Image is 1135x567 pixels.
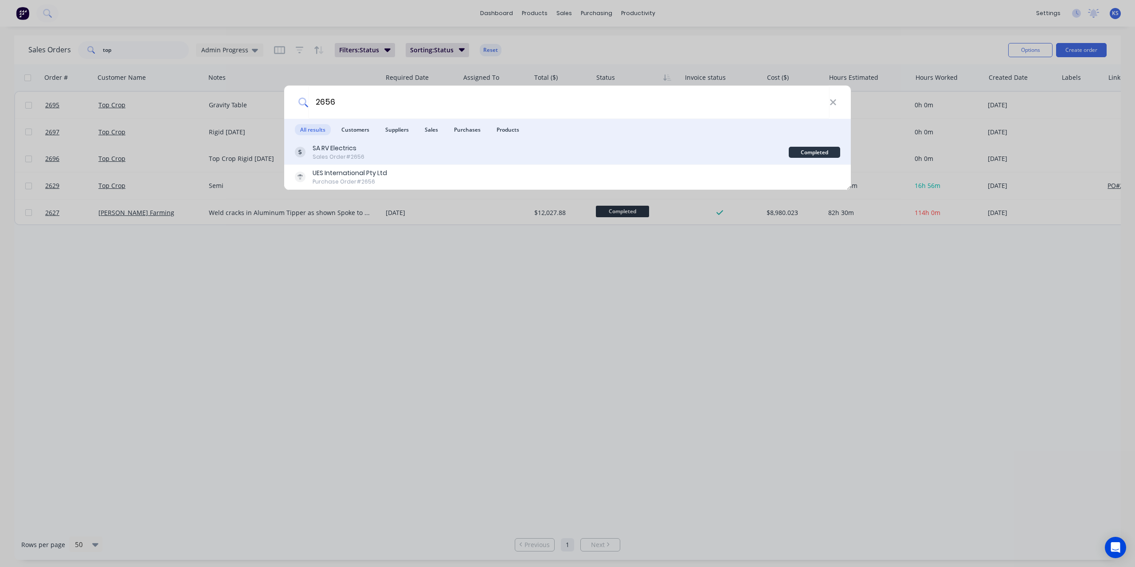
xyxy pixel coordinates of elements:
[789,147,840,158] div: Completed
[449,124,486,135] span: Purchases
[313,153,364,161] div: Sales Order #2656
[336,124,375,135] span: Customers
[380,124,414,135] span: Suppliers
[308,86,830,119] input: Start typing a customer or supplier name to create a new order...
[1105,537,1126,558] div: Open Intercom Messenger
[313,144,364,153] div: SA RV Electrics
[491,124,524,135] span: Products
[313,178,387,186] div: Purchase Order #2656
[313,168,387,178] div: UES International Pty Ltd
[419,124,443,135] span: Sales
[789,172,840,183] div: Billed
[295,124,331,135] span: All results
